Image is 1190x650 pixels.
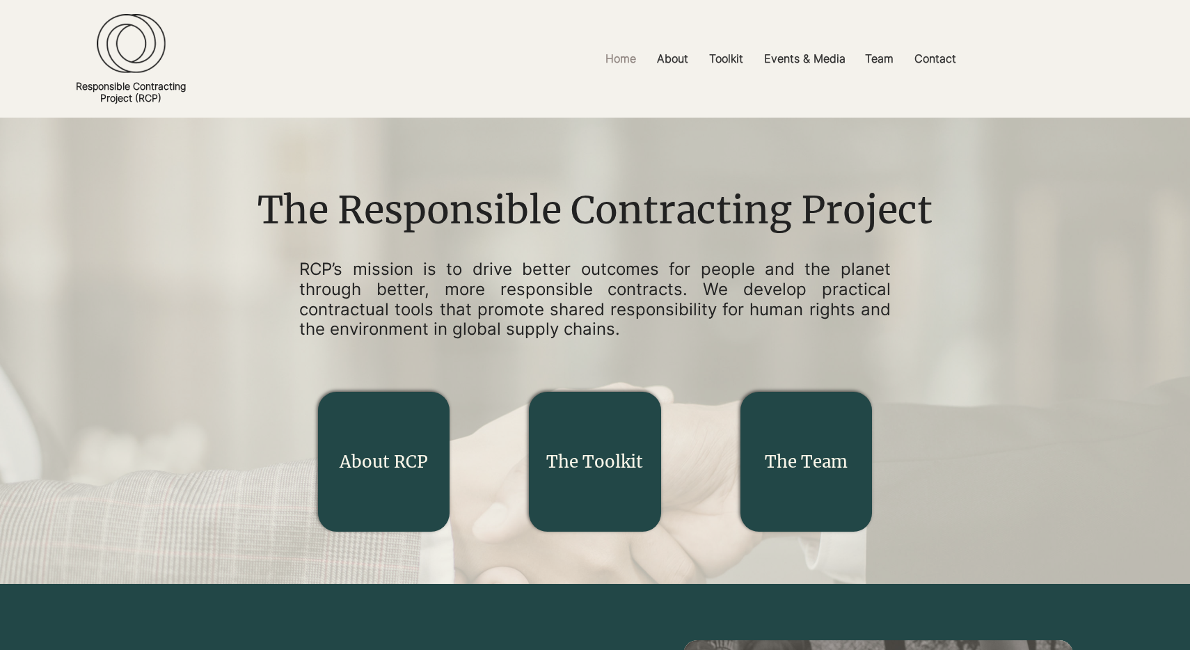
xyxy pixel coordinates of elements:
nav: Site [428,43,1134,74]
a: Team [855,43,904,74]
p: Toolkit [702,43,750,74]
p: Team [858,43,901,74]
p: RCP’s mission is to drive better outcomes for people and the planet through better, more responsi... [299,260,891,340]
a: About RCP [340,451,428,473]
a: Events & Media [754,43,855,74]
p: About [650,43,695,74]
a: About [646,43,699,74]
p: Home [598,43,643,74]
p: Contact [907,43,963,74]
a: Home [595,43,646,74]
p: Events & Media [757,43,852,74]
a: Responsible ContractingProject (RCP) [76,80,186,104]
h1: The Responsible Contracting Project [247,184,942,237]
a: Toolkit [699,43,754,74]
a: The Toolkit [546,451,643,473]
a: Contact [904,43,967,74]
a: The Team [765,451,848,473]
